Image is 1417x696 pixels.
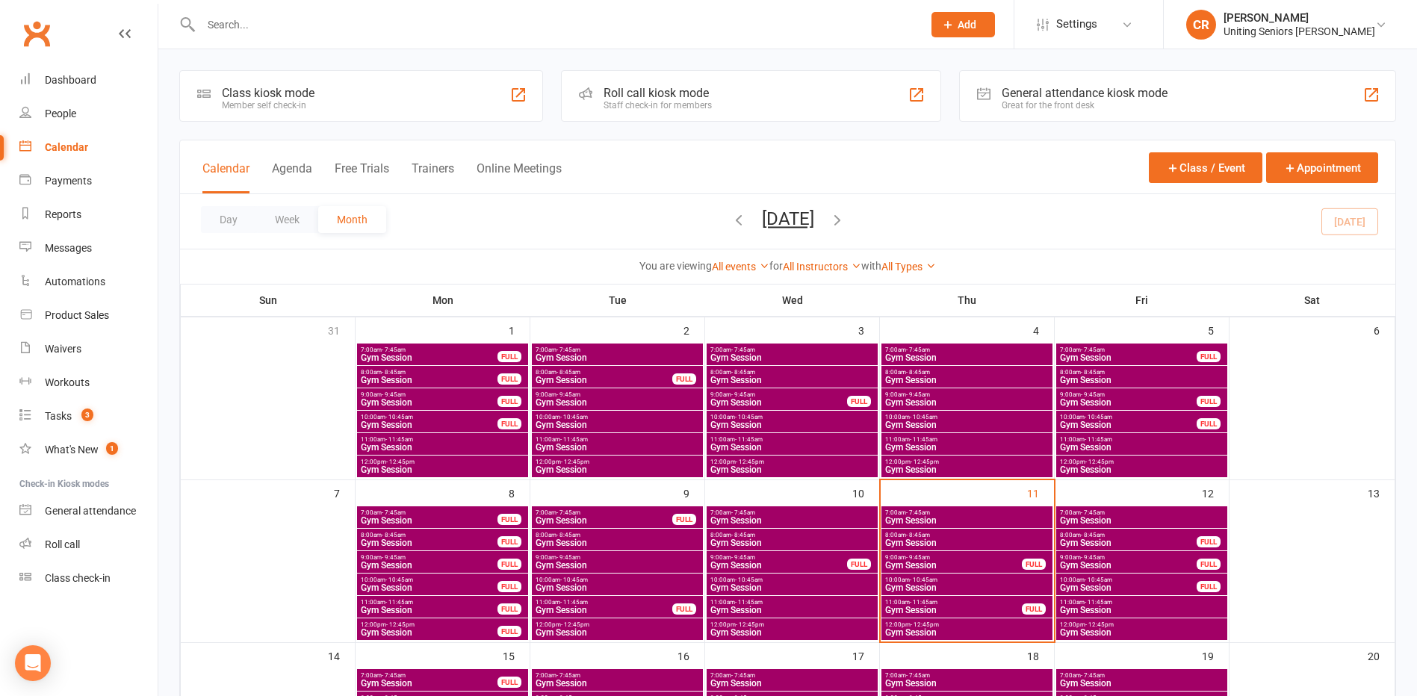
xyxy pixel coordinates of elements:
div: Dashboard [45,74,96,86]
a: Messages [19,232,158,265]
span: 1 [106,442,118,455]
a: Automations [19,265,158,299]
div: Payments [45,175,92,187]
div: What's New [45,444,99,456]
a: Tasks 3 [19,400,158,433]
a: Payments [19,164,158,198]
div: People [45,108,76,119]
div: Tasks [45,410,72,422]
a: What's New1 [19,433,158,467]
div: General attendance [45,505,136,517]
div: Product Sales [45,309,109,321]
div: Automations [45,276,105,288]
a: Calendar [19,131,158,164]
a: Waivers [19,332,158,366]
a: Clubworx [18,15,55,52]
div: Calendar [45,141,88,153]
div: Class check-in [45,572,111,584]
a: Workouts [19,366,158,400]
a: Class kiosk mode [19,562,158,595]
div: Roll call [45,538,80,550]
a: Product Sales [19,299,158,332]
a: Roll call [19,528,158,562]
a: People [19,97,158,131]
div: Messages [45,242,92,254]
a: General attendance kiosk mode [19,494,158,528]
a: Dashboard [19,63,158,97]
a: Reports [19,198,158,232]
span: 3 [81,408,93,421]
div: Waivers [45,343,81,355]
div: Reports [45,208,81,220]
div: Workouts [45,376,90,388]
div: Open Intercom Messenger [15,645,51,681]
